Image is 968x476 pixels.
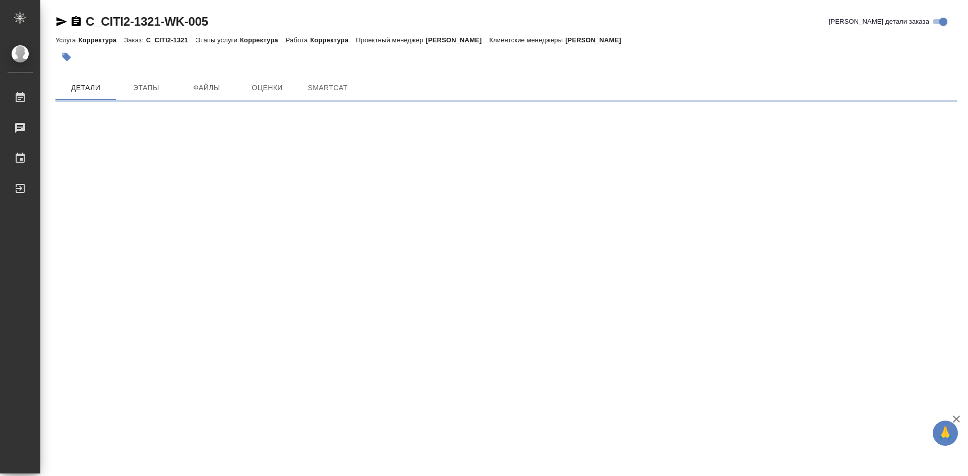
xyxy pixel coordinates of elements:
button: Скопировать ссылку [70,16,82,28]
p: Проектный менеджер [356,36,426,44]
span: Оценки [243,82,291,94]
p: Заказ: [124,36,146,44]
span: [PERSON_NAME] детали заказа [829,17,929,27]
span: 🙏 [937,423,954,444]
button: Скопировать ссылку для ЯМессенджера [55,16,68,28]
p: [PERSON_NAME] [426,36,490,44]
span: Детали [62,82,110,94]
button: Добавить тэг [55,46,78,68]
p: Этапы услуги [196,36,240,44]
span: Этапы [122,82,170,94]
p: Клиентские менеджеры [489,36,565,44]
p: Корректура [240,36,286,44]
p: Услуга [55,36,78,44]
p: Корректура [310,36,356,44]
p: Корректура [78,36,124,44]
p: Работа [286,36,311,44]
p: C_CITI2-1321 [146,36,196,44]
span: SmartCat [304,82,352,94]
p: [PERSON_NAME] [565,36,629,44]
a: C_CITI2-1321-WK-005 [86,15,208,28]
button: 🙏 [933,421,958,446]
span: Файлы [183,82,231,94]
